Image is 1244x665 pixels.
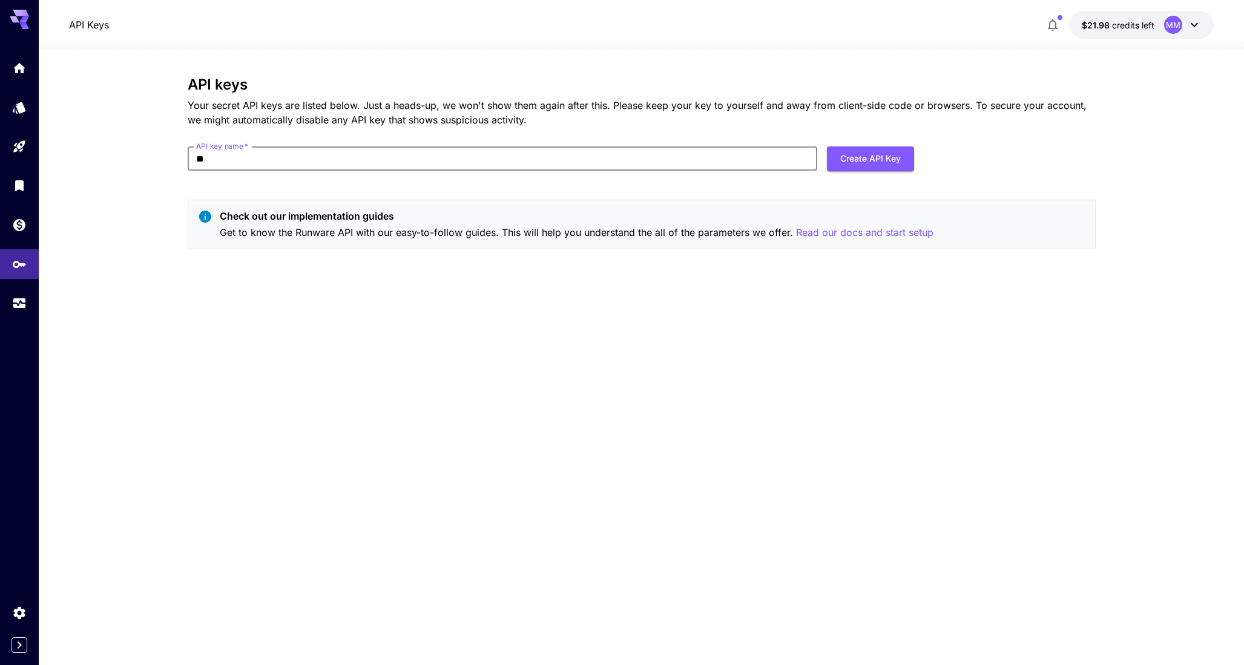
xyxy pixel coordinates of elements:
span: $21.98 [1082,20,1112,30]
div: API Keys [12,253,27,268]
p: Check out our implementation guides [220,209,933,223]
div: Settings [12,605,27,620]
button: Create API Key [827,146,914,171]
div: Playground [12,139,27,154]
div: Library [12,178,27,193]
a: API Keys [69,18,109,32]
p: Get to know the Runware API with our easy-to-follow guides. This will help you understand the all... [220,225,933,240]
p: Your secret API keys are listed below. Just a heads-up, we won't show them again after this. Plea... [188,98,1096,127]
span: credits left [1112,20,1154,30]
div: Usage [12,296,27,311]
label: API key name [196,141,248,151]
nav: breadcrumb [69,18,109,32]
div: Wallet [12,217,27,232]
div: $21.9846 [1082,19,1154,31]
button: Read our docs and start setup [796,225,933,240]
button: Expand sidebar [12,637,27,653]
h3: API keys [188,76,1096,93]
div: Models [12,100,27,115]
div: MM [1164,16,1182,34]
div: Home [12,61,27,76]
button: $21.9846MM [1070,11,1214,39]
